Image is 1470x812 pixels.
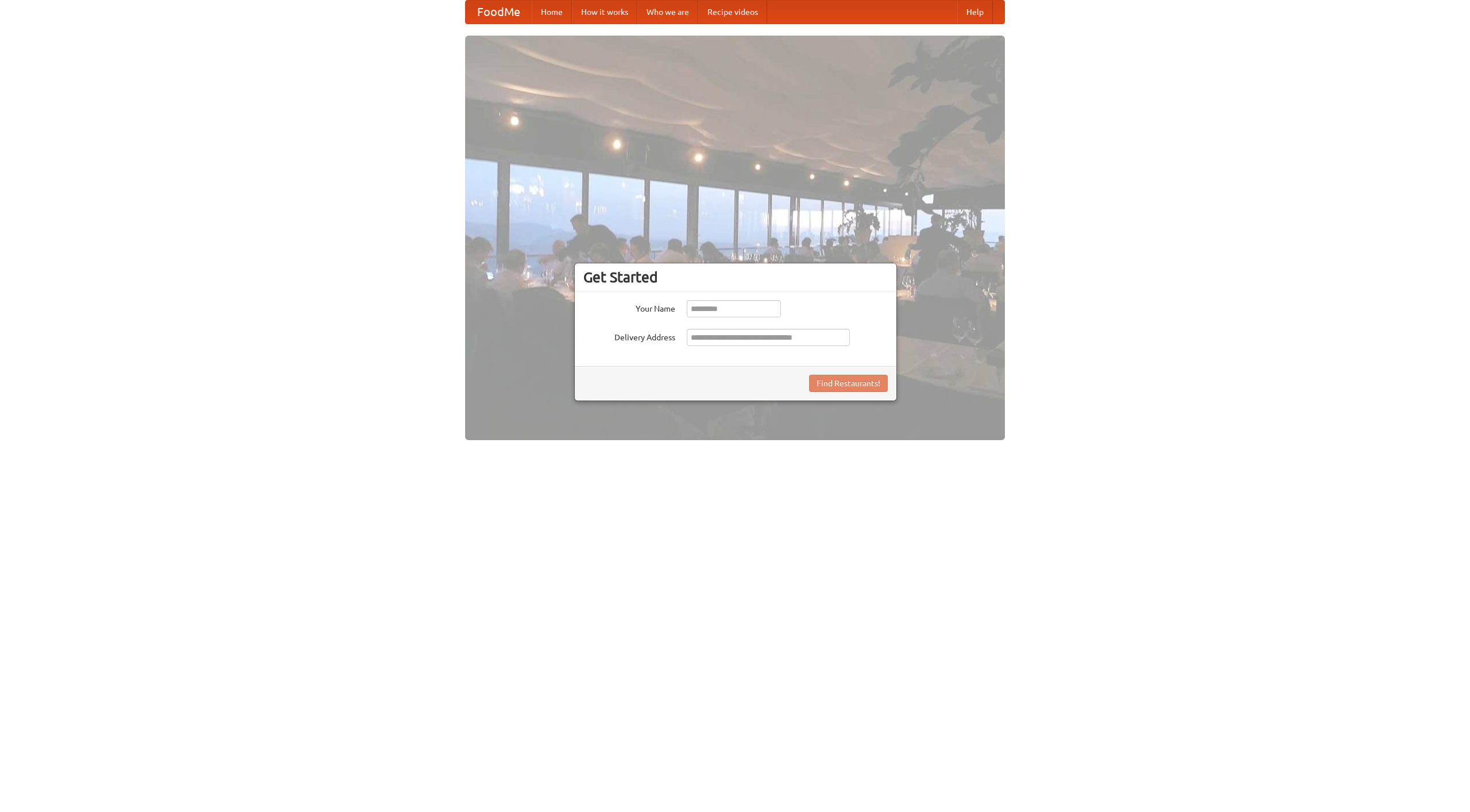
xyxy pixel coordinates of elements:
a: Who we are [637,1,698,24]
a: Home [532,1,572,24]
a: Recipe videos [698,1,767,24]
a: FoodMe [466,1,532,24]
button: Find Restaurants! [809,375,888,392]
label: Delivery Address [583,329,675,343]
a: How it works [572,1,637,24]
h3: Get Started [583,269,888,286]
label: Your Name [583,300,675,314]
a: Help [957,1,993,24]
